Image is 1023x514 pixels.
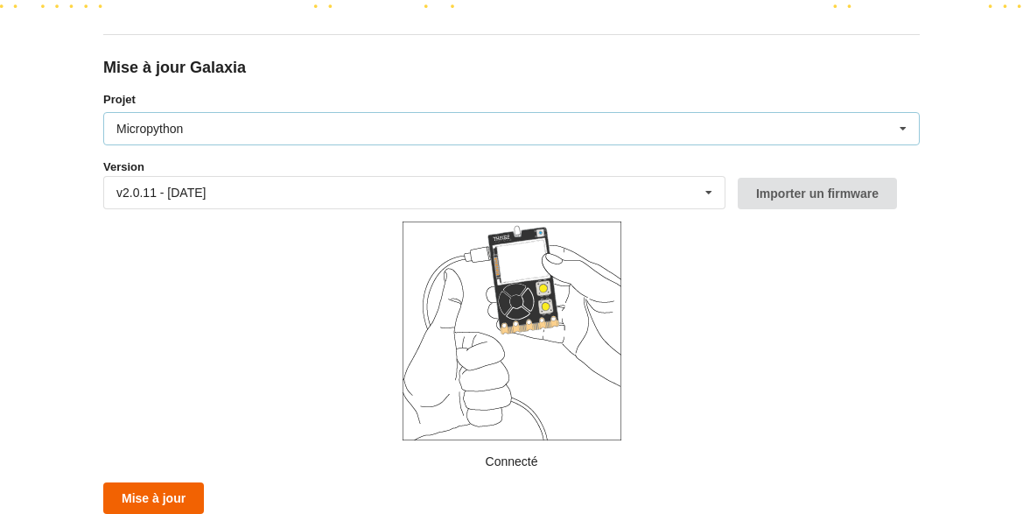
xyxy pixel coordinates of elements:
label: Projet [103,91,920,109]
button: Mise à jour [103,482,204,514]
div: v2.0.11 - [DATE] [116,187,206,199]
div: Micropython [116,123,183,135]
button: Importer un firmware [738,178,897,209]
img: galaxia_plugged.png [403,222,621,440]
div: Mise à jour Galaxia [103,58,920,78]
label: Version [103,158,144,176]
p: Connecté [103,453,920,470]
